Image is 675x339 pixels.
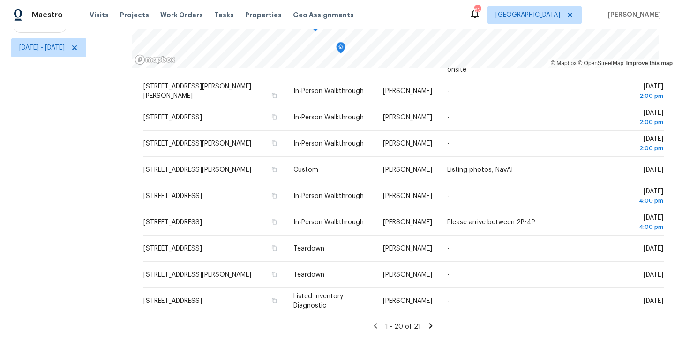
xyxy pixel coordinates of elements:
[32,10,63,20] span: Maestro
[447,272,450,278] span: -
[447,193,450,199] span: -
[270,91,278,100] button: Copy Address
[447,140,450,147] span: -
[603,118,663,127] div: 2:00 pm
[447,88,450,95] span: -
[336,42,345,57] div: Map marker
[644,272,663,278] span: [DATE]
[143,167,251,173] span: [STREET_ADDRESS][PERSON_NAME]
[603,188,663,206] span: [DATE]
[143,298,202,304] span: [STREET_ADDRESS]
[270,244,278,252] button: Copy Address
[474,6,480,15] div: 62
[383,167,432,173] span: [PERSON_NAME]
[293,245,324,252] span: Teardown
[447,114,450,121] span: -
[293,272,324,278] span: Teardown
[447,298,450,304] span: -
[644,245,663,252] span: [DATE]
[293,62,312,68] span: Setup
[383,114,432,121] span: [PERSON_NAME]
[603,91,663,101] div: 2:00 pm
[383,298,432,304] span: [PERSON_NAME]
[120,10,149,20] span: Projects
[626,60,673,66] a: Improve this map
[293,10,354,20] span: Geo Assignments
[143,245,202,252] span: [STREET_ADDRESS]
[19,43,65,52] span: [DATE] - [DATE]
[603,110,663,127] span: [DATE]
[603,196,663,206] div: 4:00 pm
[214,12,234,18] span: Tasks
[143,140,251,147] span: [STREET_ADDRESS][PERSON_NAME]
[383,272,432,278] span: [PERSON_NAME]
[447,57,576,73] span: No system on site - will need to be paired onsite
[495,10,560,20] span: [GEOGRAPHIC_DATA]
[143,114,202,121] span: [STREET_ADDRESS]
[270,60,278,69] button: Copy Address
[293,167,318,173] span: Custom
[143,272,251,278] span: [STREET_ADDRESS][PERSON_NAME]
[293,114,364,121] span: In-Person Walkthrough
[644,167,663,173] span: [DATE]
[270,139,278,147] button: Copy Address
[160,10,203,20] span: Work Orders
[551,60,577,66] a: Mapbox
[270,218,278,226] button: Copy Address
[603,83,663,101] span: [DATE]
[143,219,202,226] span: [STREET_ADDRESS]
[603,222,663,232] div: 4:00 pm
[603,144,663,153] div: 2:00 pm
[143,62,202,68] span: [STREET_ADDRESS]
[143,83,251,99] span: [STREET_ADDRESS][PERSON_NAME][PERSON_NAME]
[293,193,364,199] span: In-Person Walkthrough
[270,192,278,200] button: Copy Address
[603,136,663,153] span: [DATE]
[447,245,450,252] span: -
[143,193,202,199] span: [STREET_ADDRESS]
[293,219,364,226] span: In-Person Walkthrough
[270,113,278,121] button: Copy Address
[293,88,364,95] span: In-Person Walkthrough
[383,219,432,226] span: [PERSON_NAME]
[270,165,278,174] button: Copy Address
[383,140,432,147] span: [PERSON_NAME]
[385,324,421,330] span: 1 - 20 of 21
[293,293,343,309] span: Listed Inventory Diagnostic
[644,298,663,304] span: [DATE]
[447,219,535,226] span: Please arrive between 2P-4P
[383,193,432,199] span: [PERSON_NAME]
[383,245,432,252] span: [PERSON_NAME]
[603,214,663,232] span: [DATE]
[644,62,663,68] span: [DATE]
[270,270,278,279] button: Copy Address
[604,10,661,20] span: [PERSON_NAME]
[383,62,432,68] span: [PERSON_NAME]
[447,167,513,173] span: Listing photos, NavAI
[270,296,278,305] button: Copy Address
[135,54,176,65] a: Mapbox homepage
[383,88,432,95] span: [PERSON_NAME]
[578,60,623,66] a: OpenStreetMap
[293,140,364,147] span: In-Person Walkthrough
[90,10,109,20] span: Visits
[245,10,282,20] span: Properties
